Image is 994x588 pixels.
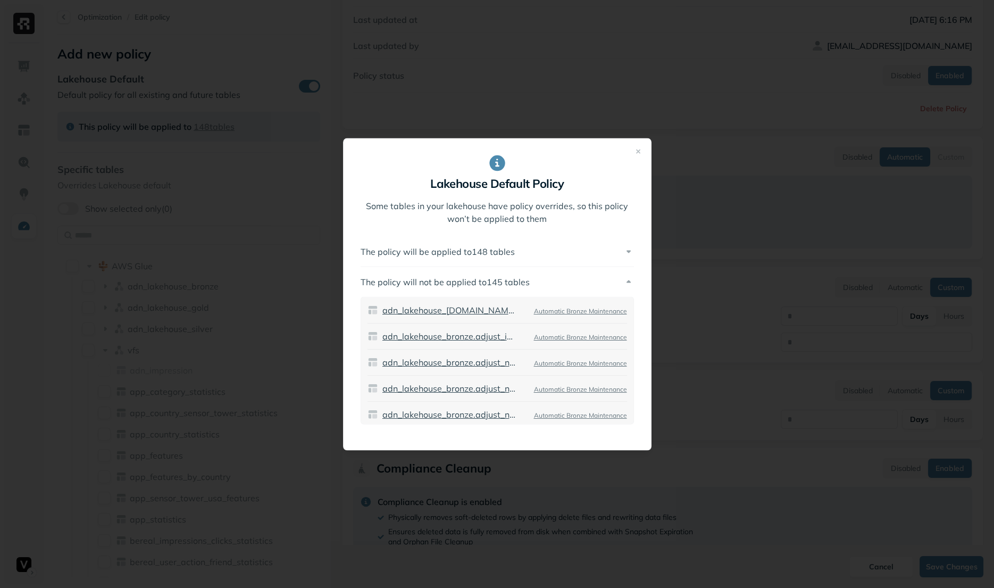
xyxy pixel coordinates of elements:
a: Automatic Bronze Maintenance [534,359,627,367]
a: adn_lakehouse_bronze.adjust_install [382,329,517,342]
a: Automatic Bronze Maintenance [534,411,627,419]
div: The policy will not be applied to145 tables [361,296,634,433]
a: adn_lakehouse_[DOMAIN_NAME]_revenue [382,303,517,316]
a: Automatic Bronze Maintenance [534,333,627,341]
button: The policy will be applied to148 tables [361,236,634,266]
a: Automatic Bronze Maintenance [534,385,627,393]
a: Automatic Bronze Maintenance [534,307,627,314]
a: adn_lakehouse_bronze.adjust_non_attributed_install [382,408,517,420]
p: Some tables in your lakehouse have policy overrides, so this policy won’t be applied to them [361,199,634,225]
h2: Lakehouse Default Policy [361,176,634,191]
a: adn_lakehouse_bronze.adjust_non_attributed_ad_revenue [382,355,517,368]
a: adn_lakehouse_bronze.adjust_non_attributed_iap [382,382,517,394]
button: The policy will not be applied to145 tables [361,267,634,296]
